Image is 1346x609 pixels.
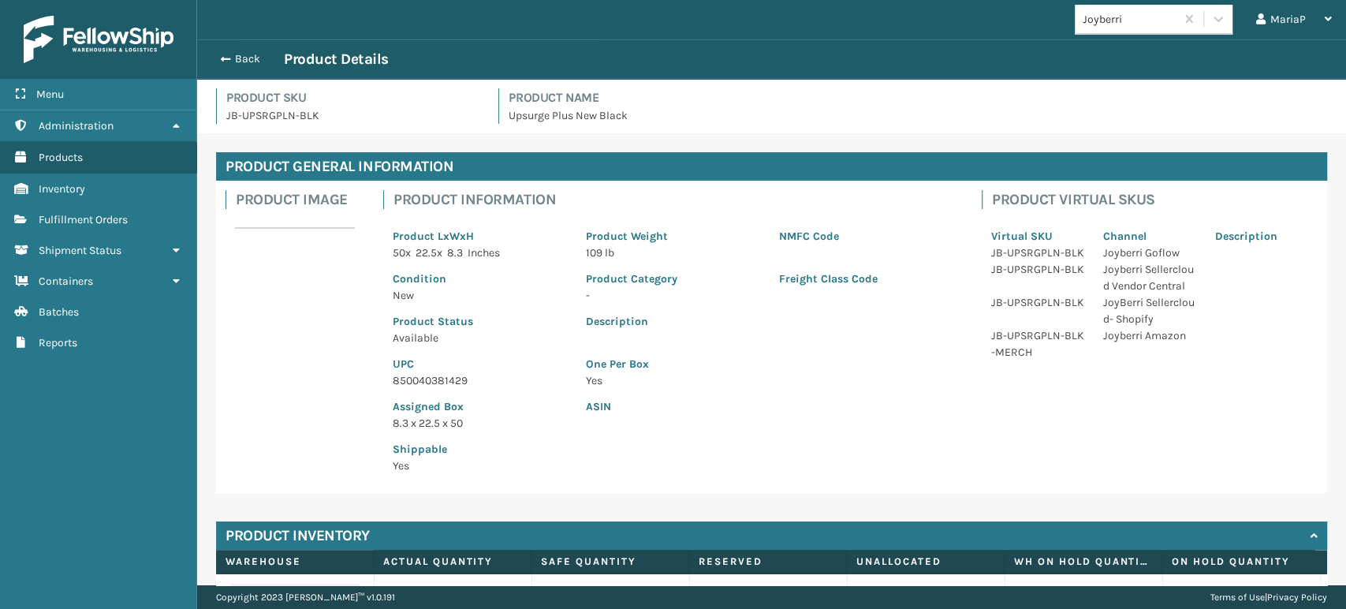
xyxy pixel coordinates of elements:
label: Actual Quantity [383,555,521,569]
h4: Product Name [509,88,1327,107]
p: Product Status [393,313,567,330]
span: Reports [39,336,77,349]
span: Shipment Status [39,244,121,257]
p: UPC [393,356,567,372]
label: WH On hold quantity [1014,555,1152,569]
span: Products [39,151,83,164]
p: JB-UPSRGPLN-BLK [991,261,1084,278]
span: Containers [39,275,93,288]
p: 8.3 x 22.5 x 50 [393,415,567,432]
p: Virtual SKU [991,228,1084,245]
div: Joyberri [1083,11,1176,28]
p: Condition [393,271,567,287]
p: Description [1215,228,1308,245]
p: JB-UPSRGPLN-BLK [991,245,1084,261]
span: Administration [39,119,114,133]
p: JB-UPSRGPLN-BLK [991,294,1084,311]
span: Inventory [39,182,85,196]
p: NMFC Code [779,228,953,245]
p: Description [586,313,953,330]
p: Joyberri Goflow [1103,245,1196,261]
label: On Hold Quantity [1172,555,1310,569]
img: logo [24,16,173,63]
div: | [1210,585,1327,609]
span: 50 x [393,246,411,260]
p: Assigned Box [393,398,567,415]
label: Warehouse [226,555,364,569]
p: Product Weight [586,228,760,245]
p: Product Category [586,271,760,287]
h4: Product Information [393,190,963,209]
p: Upsurge Plus New Black [509,107,1327,124]
span: Menu [36,88,64,101]
p: Copyright 2023 [PERSON_NAME]™ v 1.0.191 [216,585,395,609]
label: Reserved [699,555,837,569]
p: Channel [1103,228,1196,245]
label: Safe Quantity [541,555,679,569]
p: Yes [393,458,567,474]
a: Privacy Policy [1267,592,1327,603]
h4: Product General Information [216,152,1327,181]
p: Joyberri Amazon [1103,327,1196,344]
span: Batches [39,305,79,319]
h4: Product Image [236,190,364,209]
p: JB-UPSRGPLN-BLK-MERCH [991,327,1084,361]
h4: Product Inventory [226,526,370,545]
p: 850040381429 [393,372,567,389]
span: 22.5 x [416,246,442,260]
p: Joyberri Sellercloud Vendor Central [1103,261,1196,294]
img: 51104088640_40f294f443_o-scaled-700x700.jpg [235,227,355,229]
h4: Product SKU [226,88,479,107]
p: JB-UPSRGPLN-BLK [226,107,479,124]
p: ASIN [586,398,953,415]
p: - [586,287,760,304]
span: 8.3 [447,246,463,260]
h4: Product Virtual SKUs [992,190,1318,209]
p: One Per Box [586,356,953,372]
span: 109 lb [586,246,614,260]
h3: Product Details [284,50,389,69]
button: Back [211,52,284,66]
p: New [393,287,567,304]
p: Freight Class Code [779,271,953,287]
p: Yes [586,372,953,389]
p: Available [393,330,567,346]
a: Terms of Use [1210,592,1265,603]
p: Product LxWxH [393,228,567,245]
span: Inches [468,246,500,260]
span: Fulfillment Orders [39,213,128,226]
p: Shippable [393,441,567,458]
label: Unallocated [856,555,994,569]
p: JoyBerri Sellercloud- Shopify [1103,294,1196,327]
